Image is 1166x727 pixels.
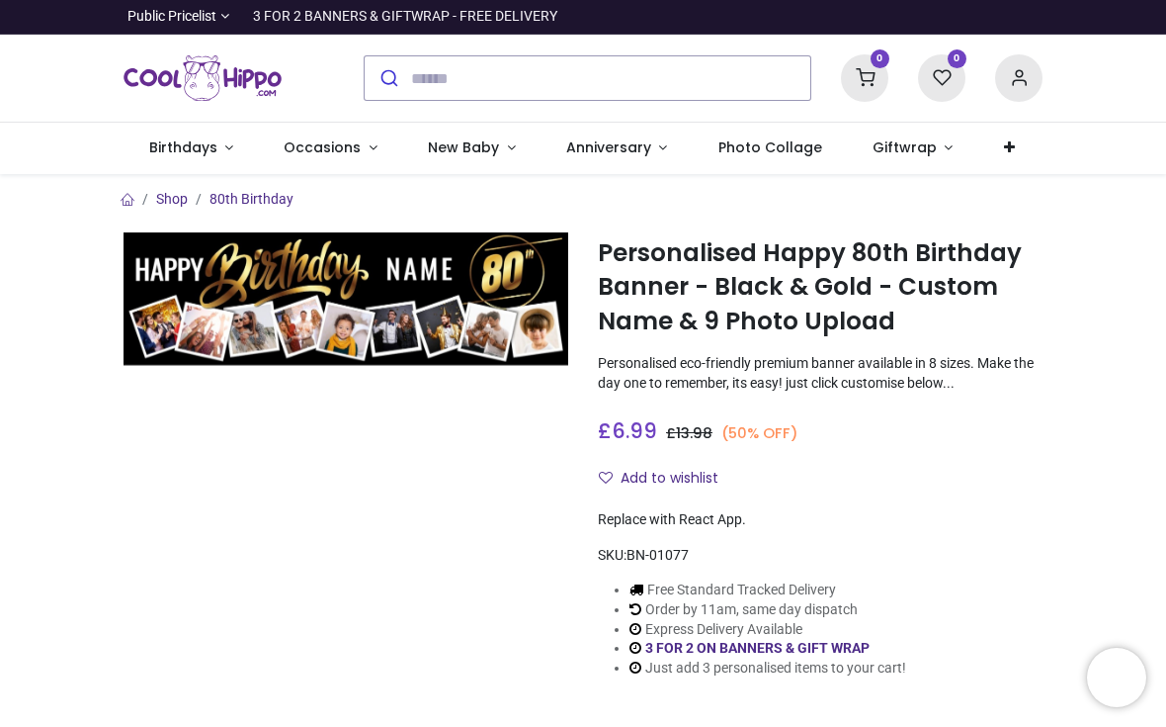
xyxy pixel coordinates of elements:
a: Anniversary [541,123,693,174]
a: Public Pricelist [124,7,229,27]
a: Logo of Cool Hippo [124,50,282,106]
span: Public Pricelist [127,7,216,27]
img: Personalised Happy 80th Birthday Banner - Black & Gold - Custom Name & 9 Photo Upload [124,232,568,366]
small: (50% OFF) [721,423,798,444]
a: 80th Birthday [209,191,293,207]
a: 3 FOR 2 ON BANNERS & GIFT WRAP [645,640,870,656]
a: New Baby [403,123,541,174]
span: 6.99 [612,416,657,445]
li: Order by 11am, same day dispatch [629,600,906,620]
li: Just add 3 personalised items to your cart! [629,659,906,679]
sup: 0 [871,49,889,68]
span: Photo Collage [718,137,822,157]
iframe: Customer reviews powered by Trustpilot [627,7,1042,27]
span: 13.98 [676,423,712,443]
a: Birthdays [124,123,259,174]
img: Cool Hippo [124,50,282,106]
a: 0 [841,69,888,85]
span: £ [598,416,657,445]
button: Add to wishlistAdd to wishlist [598,462,735,496]
span: Anniversary [566,137,651,157]
a: 0 [918,69,965,85]
div: SKU: [598,546,1042,566]
iframe: Brevo live chat [1087,648,1146,707]
span: £ [666,423,712,443]
div: Replace with React App. [598,510,1042,530]
p: Personalised eco-friendly premium banner available in 8 sizes. Make the day one to remember, its ... [598,354,1042,393]
span: Occasions [284,137,361,157]
span: Giftwrap [873,137,937,157]
span: BN-01077 [626,547,689,563]
sup: 0 [948,49,966,68]
a: Shop [156,191,188,207]
div: 3 FOR 2 BANNERS & GIFTWRAP - FREE DELIVERY [253,7,557,27]
a: Giftwrap [847,123,978,174]
h1: Personalised Happy 80th Birthday Banner - Black & Gold - Custom Name & 9 Photo Upload [598,236,1042,338]
button: Submit [365,56,411,100]
i: Add to wishlist [599,471,613,485]
a: Occasions [259,123,403,174]
li: Express Delivery Available [629,620,906,640]
span: Birthdays [149,137,217,157]
li: Free Standard Tracked Delivery [629,581,906,600]
span: New Baby [428,137,499,157]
